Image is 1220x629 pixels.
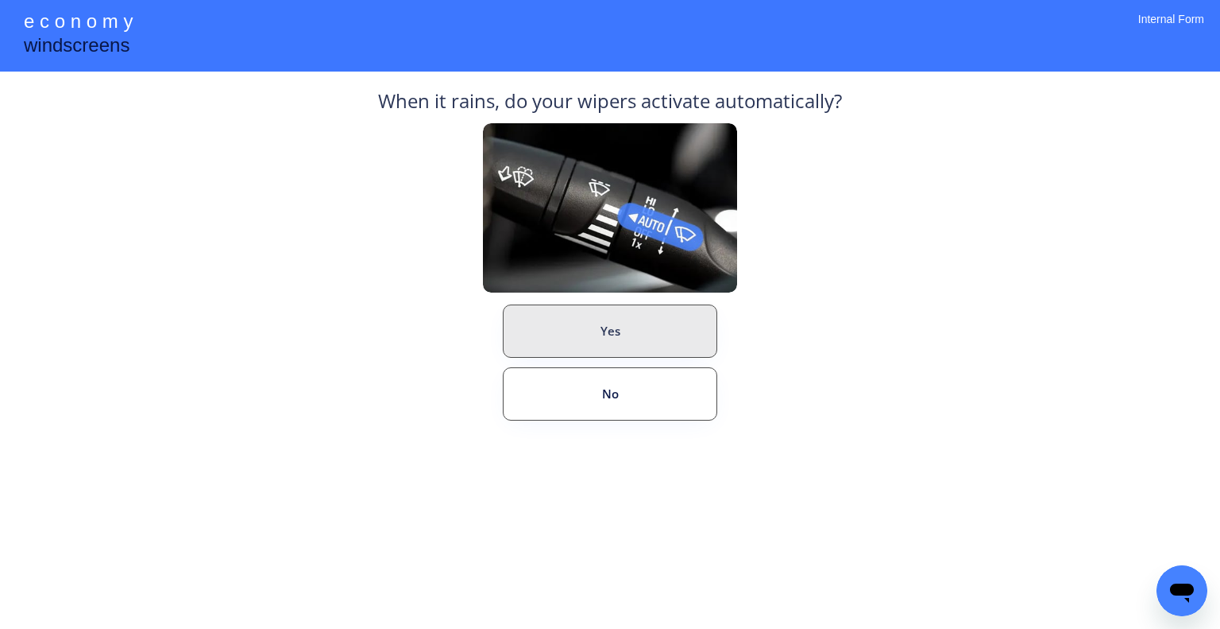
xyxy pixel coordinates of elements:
div: windscreens [24,32,129,63]
button: No [503,367,717,421]
div: e c o n o m y [24,8,133,38]
iframe: Button to launch messaging window [1156,565,1207,616]
img: Rain%20Sensor%20Example.png [483,123,737,293]
div: When it rains, do your wipers activate automatically? [378,87,842,123]
button: Yes [503,305,717,358]
div: Internal Form [1138,12,1204,48]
